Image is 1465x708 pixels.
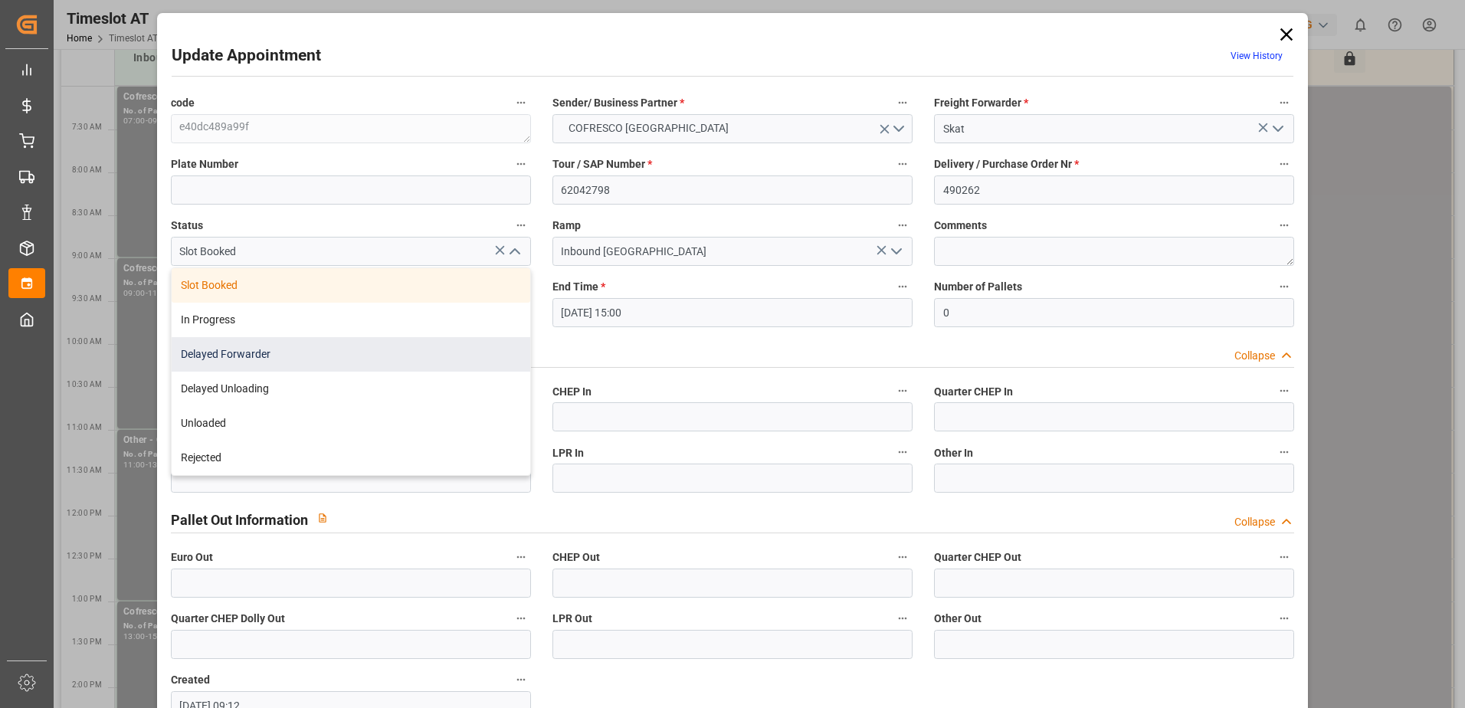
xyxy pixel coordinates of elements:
[893,547,913,567] button: CHEP Out
[511,670,531,690] button: Created
[171,672,210,688] span: Created
[171,156,238,172] span: Plate Number
[893,442,913,462] button: LPR In
[308,503,337,533] button: View description
[934,114,1294,143] input: Select Freight Forwarder
[552,156,652,172] span: Tour / SAP Number
[934,95,1028,111] span: Freight Forwarder
[552,549,600,565] span: CHEP Out
[893,215,913,235] button: Ramp
[1274,93,1294,113] button: Freight Forwarder *
[552,95,684,111] span: Sender/ Business Partner
[1274,154,1294,174] button: Delivery / Purchase Order Nr *
[172,441,530,475] div: Rejected
[552,384,592,400] span: CHEP In
[893,381,913,401] button: CHEP In
[884,240,907,264] button: open menu
[171,237,531,266] input: Type to search/select
[502,240,525,264] button: close menu
[172,44,321,68] h2: Update Appointment
[561,120,736,136] span: COFRESCO [GEOGRAPHIC_DATA]
[934,611,982,627] span: Other Out
[172,372,530,406] div: Delayed Unloading
[511,608,531,628] button: Quarter CHEP Dolly Out
[171,218,203,234] span: Status
[172,337,530,372] div: Delayed Forwarder
[552,114,913,143] button: open menu
[1274,277,1294,297] button: Number of Pallets
[171,95,195,111] span: code
[1274,608,1294,628] button: Other Out
[893,93,913,113] button: Sender/ Business Partner *
[934,218,987,234] span: Comments
[1274,442,1294,462] button: Other In
[552,237,913,266] input: Type to search/select
[172,406,530,441] div: Unloaded
[1231,51,1283,61] a: View History
[934,549,1021,565] span: Quarter CHEP Out
[934,279,1022,295] span: Number of Pallets
[1274,547,1294,567] button: Quarter CHEP Out
[511,215,531,235] button: Status
[893,277,913,297] button: End Time *
[552,279,605,295] span: End Time
[511,154,531,174] button: Plate Number
[893,154,913,174] button: Tour / SAP Number *
[934,384,1013,400] span: Quarter CHEP In
[1266,117,1289,141] button: open menu
[171,114,531,143] textarea: e40dc489a99f
[1274,215,1294,235] button: Comments
[552,611,592,627] span: LPR Out
[511,93,531,113] button: code
[1234,348,1275,364] div: Collapse
[172,303,530,337] div: In Progress
[171,510,308,530] h2: Pallet Out Information
[171,611,285,627] span: Quarter CHEP Dolly Out
[552,298,913,327] input: DD-MM-YYYY HH:MM
[1234,514,1275,530] div: Collapse
[934,156,1079,172] span: Delivery / Purchase Order Nr
[552,445,584,461] span: LPR In
[1274,381,1294,401] button: Quarter CHEP In
[893,608,913,628] button: LPR Out
[171,549,213,565] span: Euro Out
[552,218,581,234] span: Ramp
[172,268,530,303] div: Slot Booked
[934,445,973,461] span: Other In
[511,547,531,567] button: Euro Out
